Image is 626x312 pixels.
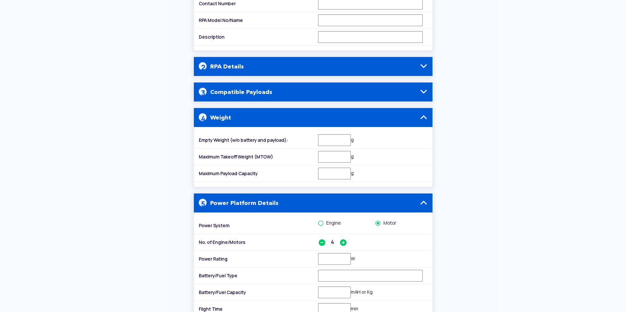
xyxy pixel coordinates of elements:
[199,108,428,127] h4: Weight
[199,193,428,212] h4: Power Platform Details
[199,220,313,231] label: Power System
[313,134,428,146] div: g
[313,151,428,163] div: g
[199,31,313,43] label: Description
[199,168,313,179] label: Maximum Payload Capacity
[199,151,313,163] label: Maximum Takeoff Weight (MTOW)
[375,220,423,226] label: Motor
[199,134,313,146] label: Empty Weight (w/o battery and payload):
[199,14,313,26] label: RPA Model No/Name
[313,253,428,265] div: W
[199,286,313,298] label: Battery/Fuel Capacity
[313,286,428,298] div: mAH or Kg
[199,57,428,76] h4: RPA Details
[199,253,313,265] label: Power Rating
[318,220,365,226] label: Engine
[313,168,428,179] div: g
[199,236,313,248] label: No. of Engine/Motors
[199,270,313,282] label: Battery/Fuel Type
[199,83,428,101] h4: Compatible Payloads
